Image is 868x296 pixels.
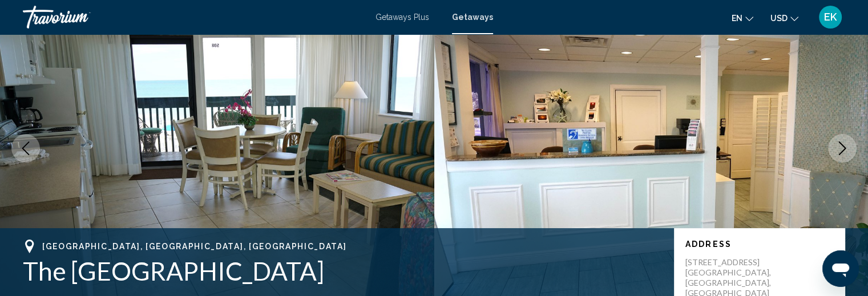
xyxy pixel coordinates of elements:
[824,11,837,23] span: EK
[42,242,346,251] span: [GEOGRAPHIC_DATA], [GEOGRAPHIC_DATA], [GEOGRAPHIC_DATA]
[770,14,788,23] span: USD
[770,10,798,26] button: Change currency
[452,13,493,22] a: Getaways
[23,256,663,286] h1: The [GEOGRAPHIC_DATA]
[11,134,40,163] button: Previous image
[822,250,859,287] iframe: Button to launch messaging window
[815,5,845,29] button: User Menu
[376,13,429,22] a: Getaways Plus
[685,240,834,249] p: Address
[23,6,364,29] a: Travorium
[732,14,742,23] span: en
[828,134,857,163] button: Next image
[732,10,753,26] button: Change language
